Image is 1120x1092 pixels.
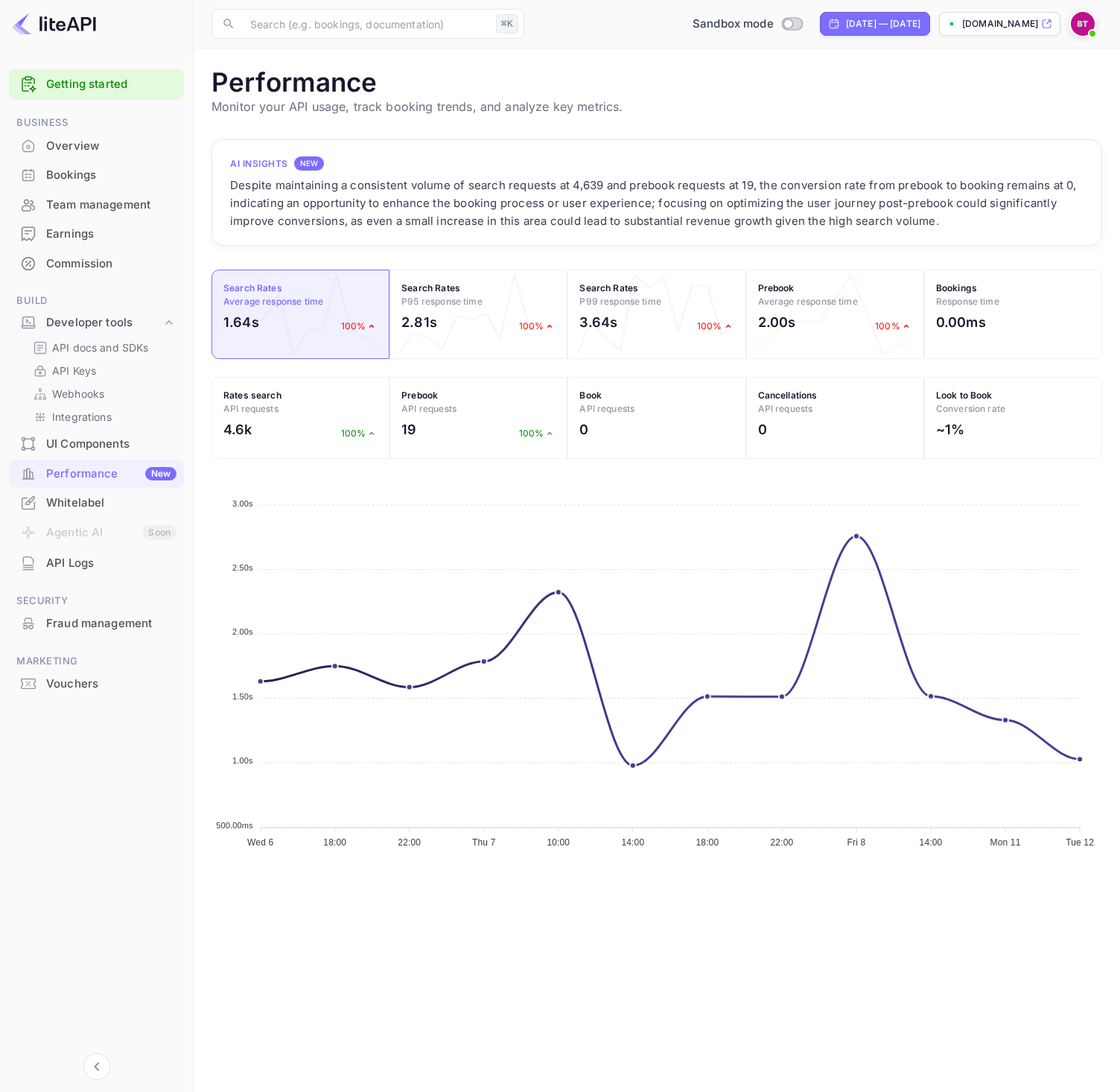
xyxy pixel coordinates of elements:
a: API docs and SDKs [33,340,172,355]
a: Webhooks [33,386,172,401]
a: Overview [9,132,184,159]
p: API docs and SDKs [52,340,149,355]
tspan: 500.00ms [216,821,253,830]
strong: Cancellations [758,390,818,401]
span: Sandbox mode [693,16,774,33]
div: API Logs [46,555,176,572]
p: [DOMAIN_NAME] [962,17,1038,31]
span: API requests [401,403,456,414]
h2: 3.64s [579,312,617,332]
span: Average response time [758,296,858,307]
strong: Search Rates [223,282,282,293]
span: Business [9,115,184,131]
div: Commission [9,250,184,279]
div: UI Components [46,436,176,453]
tspan: 1.00s [232,756,253,765]
span: API requests [223,403,279,414]
a: UI Components [9,430,184,457]
h2: 0.00ms [936,312,986,332]
p: Webhooks [52,386,104,401]
h2: 0 [758,419,767,439]
div: Whitelabel [46,495,176,512]
tspan: 14:00 [920,837,943,848]
tspan: 18:00 [323,837,346,848]
span: Conversion rate [936,403,1005,414]
div: Switch to Production mode [687,16,808,33]
img: Bookaweb Team [1071,12,1095,36]
tspan: 2.50s [232,563,253,572]
strong: Book [579,390,602,401]
a: Integrations [33,409,172,425]
tspan: 22:00 [398,837,421,848]
strong: Search Rates [401,282,460,293]
div: Commission [46,255,176,273]
span: P95 response time [401,296,483,307]
div: Performance [46,466,176,483]
tspan: Mon 11 [990,837,1021,848]
tspan: Thu 7 [472,837,496,848]
p: 100% [519,320,556,333]
a: Vouchers [9,670,184,697]
p: 100% [875,320,912,333]
span: Security [9,593,184,609]
div: Bookings [9,161,184,190]
tspan: Wed 6 [247,837,273,848]
div: UI Components [9,430,184,459]
h2: 0 [579,419,588,439]
a: Fraud management [9,609,184,637]
strong: Bookings [936,282,977,293]
div: Developer tools [46,314,162,331]
div: Vouchers [9,670,184,699]
img: LiteAPI logo [12,12,96,36]
strong: Search Rates [579,282,638,293]
strong: Prebook [401,390,438,401]
div: Fraud management [46,615,176,632]
div: Getting started [9,69,184,100]
strong: Look to Book [936,390,993,401]
p: Integrations [52,409,112,425]
div: Bookings [46,167,176,184]
div: API Logs [9,549,184,578]
div: Developer tools [9,310,184,336]
span: Marketing [9,653,184,670]
p: 100% [697,320,734,333]
tspan: Tue 12 [1066,837,1094,848]
tspan: 22:00 [771,837,794,848]
div: ⌘K [496,14,518,34]
h2: 4.6k [223,419,252,439]
a: API Keys [33,363,172,378]
p: Monitor your API usage, track booking trends, and analyze key metrics. [211,98,1102,115]
p: 100% [519,427,556,440]
a: Team management [9,191,184,218]
div: Overview [9,132,184,161]
a: Whitelabel [9,489,184,516]
strong: Rates search [223,390,281,401]
a: Commission [9,250,184,277]
div: Despite maintaining a consistent volume of search requests at 4,639 and prebook requests at 19, t... [230,177,1084,230]
tspan: 2.00s [232,627,253,636]
h1: Performance [211,66,1102,98]
div: [DATE] — [DATE] [846,17,920,31]
h4: AI Insights [230,157,288,171]
span: Build [9,293,184,309]
div: PerformanceNew [9,460,184,489]
div: Team management [46,197,176,214]
a: PerformanceNew [9,460,184,487]
p: 100% [341,427,378,440]
tspan: 1.50s [232,692,253,701]
div: Whitelabel [9,489,184,518]
tspan: Fri 8 [847,837,866,848]
div: Earnings [9,220,184,249]
div: Vouchers [46,676,176,693]
strong: Prebook [758,282,795,293]
h2: 2.81s [401,312,437,332]
input: Search (e.g. bookings, documentation) [241,9,490,39]
span: API requests [758,403,813,414]
h2: 1.64s [223,312,259,332]
p: API Keys [52,363,96,378]
span: Average response time [223,296,323,307]
p: 100% [341,320,378,333]
span: P99 response time [579,296,661,307]
tspan: 14:00 [621,837,644,848]
span: Response time [936,296,999,307]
